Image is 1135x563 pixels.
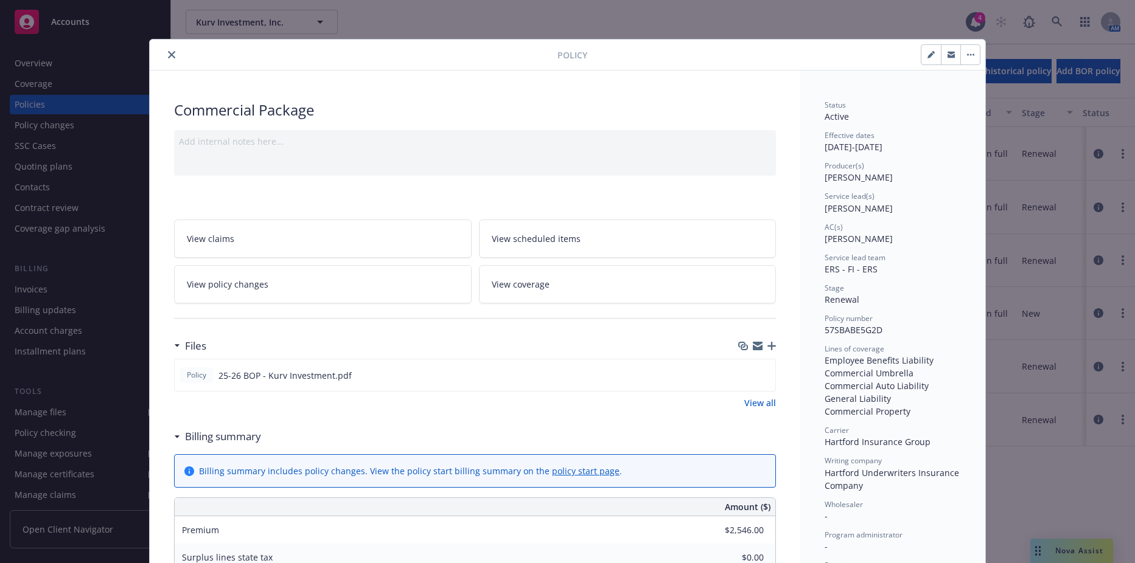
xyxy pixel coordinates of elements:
a: View scheduled items [479,219,777,258]
span: View claims [187,232,234,245]
span: Surplus lines state tax [182,551,273,563]
div: Billing summary [174,429,261,444]
span: 57SBABE5G2D [825,324,882,336]
div: Billing summary includes policy changes. View the policy start billing summary on the . [199,465,622,477]
a: View coverage [479,265,777,303]
div: Employee Benefits Liability [825,354,961,367]
span: Lines of coverage [825,344,884,354]
div: Files [174,338,206,354]
div: General Liability [825,392,961,405]
span: - [825,510,828,522]
div: Commercial Umbrella [825,367,961,379]
span: [PERSON_NAME] [825,202,893,214]
div: Commercial Property [825,405,961,418]
span: Status [825,100,846,110]
span: [PERSON_NAME] [825,171,893,183]
span: Amount ($) [725,500,770,513]
button: download file [740,369,750,382]
div: Commercial Auto Liability [825,379,961,392]
span: Hartford Underwriters Insurance Company [825,467,962,491]
span: Stage [825,283,844,293]
span: Effective dates [825,130,875,140]
a: View policy changes [174,265,472,303]
span: Premium [182,524,219,536]
span: Writing company [825,455,882,466]
span: ERS - FI - ERS [825,263,878,275]
span: 25-26 BOP - Kurv Investment.pdf [218,369,352,382]
a: View claims [174,219,472,258]
span: - [825,541,828,552]
span: Policy number [825,313,873,323]
span: Policy [184,370,209,381]
span: Wholesaler [825,499,863,509]
span: Program administrator [825,530,903,540]
button: preview file [760,369,770,382]
span: Producer(s) [825,161,864,171]
a: policy start page [552,465,620,477]
span: Renewal [825,294,859,305]
div: Add internal notes here... [179,135,771,148]
span: Carrier [825,425,849,435]
span: Hartford Insurance Group [825,436,931,447]
h3: Billing summary [185,429,261,444]
span: View scheduled items [492,232,581,245]
span: Active [825,111,849,122]
a: View all [744,396,776,409]
div: [DATE] - [DATE] [825,130,961,153]
span: AC(s) [825,222,843,232]
span: [PERSON_NAME] [825,233,893,244]
span: Service lead team [825,252,885,263]
span: Service lead(s) [825,191,875,201]
span: Policy [557,49,587,61]
span: View policy changes [187,278,268,291]
input: 0.00 [692,521,771,539]
h3: Files [185,338,206,354]
button: close [164,47,179,62]
span: View coverage [492,278,550,291]
div: Commercial Package [174,100,776,120]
